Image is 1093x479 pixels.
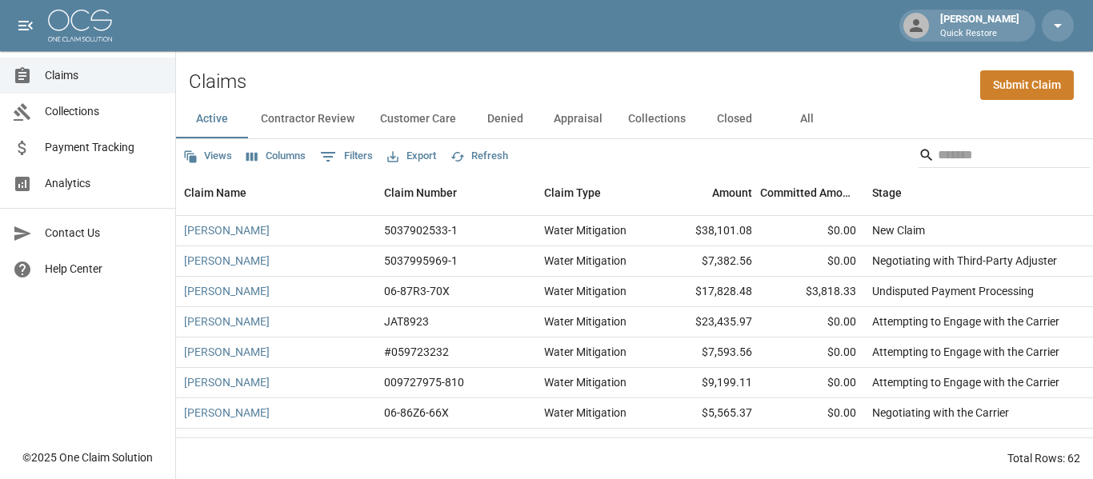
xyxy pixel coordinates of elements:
[940,27,1019,41] p: Quick Restore
[384,374,464,390] div: 009727975-810
[656,170,760,215] div: Amount
[184,313,270,329] a: [PERSON_NAME]
[760,398,864,429] div: $0.00
[384,170,457,215] div: Claim Number
[384,253,458,269] div: 5037995969-1
[872,435,1059,451] div: Attempting to Engage with the Carrier
[376,170,536,215] div: Claim Number
[872,374,1059,390] div: Attempting to Engage with the Carrier
[656,429,760,459] div: $7,356.23
[189,70,246,94] h2: Claims
[384,344,449,360] div: #059723232
[771,100,843,138] button: All
[536,170,656,215] div: Claim Type
[184,222,270,238] a: [PERSON_NAME]
[919,142,1090,171] div: Search
[316,144,377,170] button: Show filters
[544,253,627,269] div: Water Mitigation
[656,307,760,337] div: $23,435.97
[384,313,429,329] div: JAT8923
[45,139,162,156] span: Payment Tracking
[45,225,162,241] span: Contact Us
[544,405,627,421] div: Water Mitigation
[184,374,270,390] a: [PERSON_NAME]
[176,100,248,138] button: Active
[872,405,1009,421] div: Negotiating with the Carrier
[615,100,699,138] button: Collections
[872,170,902,215] div: Stage
[384,222,458,238] div: 5037902533-1
[45,261,162,277] span: Help Center
[384,283,450,299] div: 06-87R3-70X
[760,246,864,277] div: $0.00
[656,277,760,307] div: $17,828.48
[384,405,449,421] div: 06-86Z6-66X
[544,313,627,329] div: Water Mitigation
[469,100,541,138] button: Denied
[699,100,771,138] button: Closed
[184,253,270,269] a: [PERSON_NAME]
[45,103,162,120] span: Collections
[544,374,627,390] div: Water Mitigation
[184,405,270,421] a: [PERSON_NAME]
[544,435,627,451] div: Water Mitigation
[184,344,270,360] a: [PERSON_NAME]
[872,313,1059,329] div: Attempting to Engage with the Carrier
[48,10,112,42] img: ocs-logo-white-transparent.png
[712,170,752,215] div: Amount
[656,216,760,246] div: $38,101.08
[179,144,236,169] button: Views
[22,449,153,465] div: © 2025 One Claim Solution
[541,100,615,138] button: Appraisal
[1007,450,1080,466] div: Total Rows: 62
[656,246,760,277] div: $7,382.56
[544,344,627,360] div: Water Mitigation
[184,170,246,215] div: Claim Name
[248,100,367,138] button: Contractor Review
[872,253,1057,269] div: Negotiating with Third-Party Adjuster
[544,170,601,215] div: Claim Type
[760,170,864,215] div: Committed Amount
[384,435,464,451] div: 010767559-801
[656,398,760,429] div: $5,565.37
[760,307,864,337] div: $0.00
[760,216,864,246] div: $0.00
[760,368,864,398] div: $0.00
[760,277,864,307] div: $3,818.33
[872,222,925,238] div: New Claim
[242,144,310,169] button: Select columns
[760,337,864,368] div: $0.00
[184,435,270,451] a: [PERSON_NAME]
[176,170,376,215] div: Claim Name
[544,222,627,238] div: Water Mitigation
[367,100,469,138] button: Customer Care
[980,70,1074,100] a: Submit Claim
[383,144,440,169] button: Export
[872,283,1034,299] div: Undisputed Payment Processing
[10,10,42,42] button: open drawer
[184,283,270,299] a: [PERSON_NAME]
[872,344,1059,360] div: Attempting to Engage with the Carrier
[176,100,1093,138] div: dynamic tabs
[760,170,856,215] div: Committed Amount
[544,283,627,299] div: Water Mitigation
[446,144,512,169] button: Refresh
[45,67,162,84] span: Claims
[760,429,864,459] div: $0.00
[656,337,760,368] div: $7,593.56
[656,368,760,398] div: $9,199.11
[45,175,162,192] span: Analytics
[934,11,1026,40] div: [PERSON_NAME]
